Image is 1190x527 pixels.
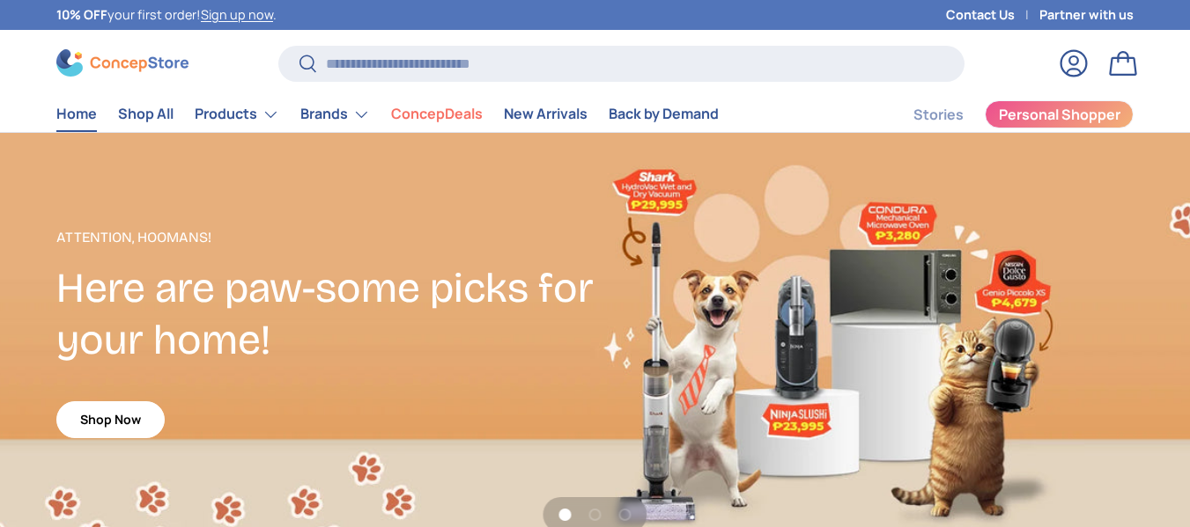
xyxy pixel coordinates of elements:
[1039,5,1134,25] a: Partner with us
[201,6,273,23] a: Sign up now
[56,401,165,439] a: Shop Now
[609,97,719,131] a: Back by Demand
[56,97,719,132] nav: Primary
[985,100,1134,128] a: Personal Shopper
[290,97,381,132] summary: Brands
[56,6,107,23] strong: 10% OFF
[504,97,588,131] a: New Arrivals
[56,227,595,248] p: Attention, Hoomans!
[391,97,483,131] a: ConcepDeals
[56,262,595,366] h2: Here are paw-some picks for your home!
[300,97,370,132] a: Brands
[946,5,1039,25] a: Contact Us
[913,98,964,132] a: Stories
[118,97,174,131] a: Shop All
[56,5,277,25] p: your first order! .
[195,97,279,132] a: Products
[56,97,97,131] a: Home
[56,49,188,77] img: ConcepStore
[999,107,1120,121] span: Personal Shopper
[871,97,1134,132] nav: Secondary
[184,97,290,132] summary: Products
